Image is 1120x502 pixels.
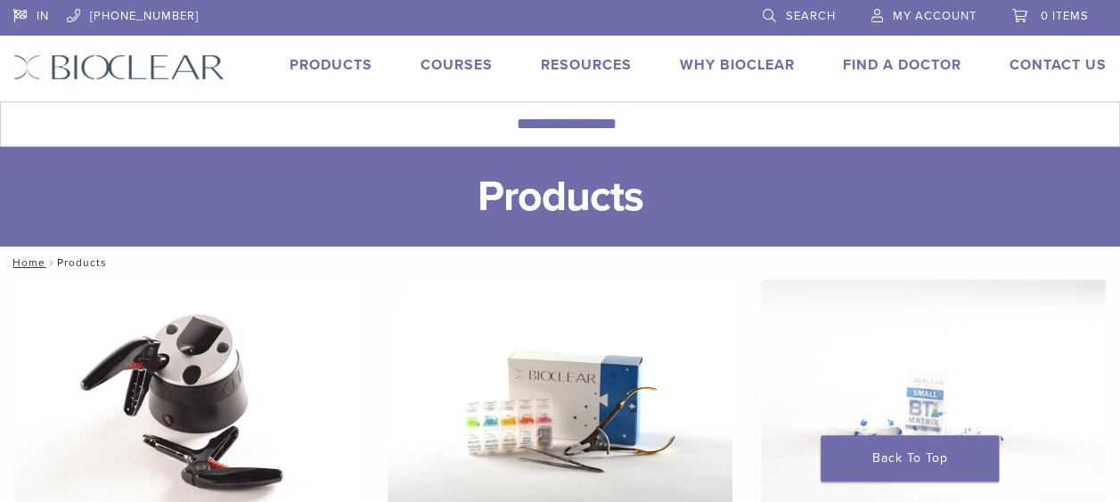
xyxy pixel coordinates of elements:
a: Products [290,56,372,74]
a: Back To Top [821,435,999,482]
a: Contact Us [1010,56,1107,74]
a: Find A Doctor [843,56,961,74]
a: Home [7,256,45,269]
span: / [45,258,57,267]
span: My Account [893,9,977,23]
span: Search [786,9,836,23]
img: Bioclear [13,54,225,80]
a: Resources [541,56,632,74]
a: Why Bioclear [680,56,795,74]
span: 0 items [1041,9,1089,23]
a: Courses [421,56,493,74]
